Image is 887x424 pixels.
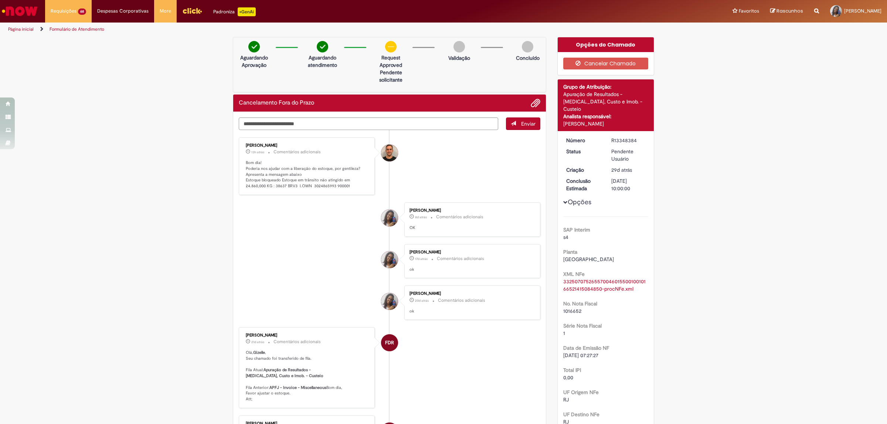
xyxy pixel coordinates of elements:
b: Série Nota Fiscal [563,322,602,329]
small: Comentários adicionais [273,339,321,345]
b: Gizelle [253,350,265,355]
b: Apuração de Resultados - [MEDICAL_DATA], Custo e Imob. - Custeio [246,367,323,379]
div: [PERSON_NAME] [246,333,369,338]
p: request approved [373,54,409,69]
span: 29d atrás [611,167,632,173]
div: Padroniza [213,7,256,16]
span: 8d atrás [415,215,427,219]
span: [GEOGRAPHIC_DATA] [563,256,614,263]
div: Analista responsável: [563,113,649,120]
img: img-circle-grey.png [522,41,533,52]
b: No. Nota Fiscal [563,300,597,307]
ul: Trilhas de página [6,23,586,36]
b: Planta [563,249,577,255]
span: 21d atrás [251,340,264,344]
div: [DATE] 10:00:00 [611,177,646,192]
p: Pendente solicitante [373,69,409,83]
a: Download de 33250707526557004601550010010166521415084850-procNFe.xml [563,278,646,292]
span: [DATE] 07:27:27 [563,352,598,359]
img: check-circle-green.png [248,41,260,52]
div: Lucas Moreira Sisti [381,144,398,161]
p: Validação [448,54,470,62]
div: Grupo de Atribuição: [563,83,649,90]
div: Apuração de Resultados - [MEDICAL_DATA], Custo e Imob. - Custeio [563,90,649,113]
span: 1016652 [563,308,581,314]
span: Requisições [51,7,77,15]
span: FDR [385,334,394,352]
span: [PERSON_NAME] [844,8,881,14]
small: Comentários adicionais [436,214,483,220]
span: RJ [563,396,569,403]
b: SAP Interim [563,226,590,233]
time: 24/08/2025 01:54:55 [415,215,427,219]
dt: Criação [561,166,606,174]
img: ServiceNow [1,4,39,18]
small: Comentários adicionais [437,256,484,262]
b: UF Origem NFe [563,389,599,396]
span: Rascunhos [776,7,803,14]
div: R13348384 [611,137,646,144]
img: click_logo_yellow_360x200.png [182,5,202,16]
div: [PERSON_NAME] [409,250,533,254]
span: Enviar [521,120,536,127]
p: ok [409,308,533,314]
span: Despesas Corporativas [97,7,149,15]
div: Pendente Usuário [611,148,646,163]
textarea: Digite sua mensagem aqui... [239,117,498,130]
div: 03/08/2025 01:15:24 [611,166,646,174]
span: 20d atrás [415,298,429,303]
div: Gizelle Severiano Da Silva [381,293,398,310]
p: OK [409,225,533,231]
div: Gizelle Severiano Da Silva [381,251,398,268]
img: check-circle-green.png [317,41,328,52]
button: Enviar [506,117,540,130]
button: Adicionar anexos [531,98,540,108]
dt: Número [561,137,606,144]
a: Rascunhos [770,8,803,15]
div: [PERSON_NAME] [246,143,369,148]
b: APFJ - Invoice - Miscellaneous [269,385,326,390]
dt: Conclusão Estimada [561,177,606,192]
img: img-circle-grey.png [453,41,465,52]
b: XML NFe [563,271,585,277]
p: Bom dia! Poderia nos ajudar com a liberação do estoque, por gentileza? Apresenta a mensagem abaix... [246,160,369,189]
div: [PERSON_NAME] [409,291,533,296]
small: Comentários adicionais [273,149,321,155]
time: 12/08/2025 00:35:26 [415,298,429,303]
div: [PERSON_NAME] [409,208,533,213]
a: Formulário de Atendimento [50,26,104,32]
span: 0,00 [563,374,573,381]
span: Favoritos [739,7,759,15]
p: Aguardando Aprovação [236,54,272,69]
button: Cancelar Chamado [563,58,649,69]
span: 68 [78,8,86,15]
div: Opções do Chamado [558,37,654,52]
time: 03/08/2025 01:15:24 [611,167,632,173]
div: [PERSON_NAME] [563,120,649,127]
time: 31/08/2025 11:08:22 [251,150,264,154]
span: 1 [563,330,565,336]
p: Olá, , Seu chamado foi transferido de fila. Fila Atual: Fila Anterior: Bom dia, Favor ajustar o e... [246,350,369,402]
p: Concluído [516,54,540,62]
b: Total IPI [563,367,581,373]
span: 17d atrás [415,257,428,261]
dt: Status [561,148,606,155]
span: 13h atrás [251,150,264,154]
div: Fernando Da Rosa Moreira [381,334,398,351]
p: +GenAi [238,7,256,16]
h2: Cancelamento Fora do Prazo Histórico de tíquete [239,100,314,106]
img: circle-minus.png [385,41,397,52]
time: 11/08/2025 08:38:16 [251,340,264,344]
p: Aguardando atendimento [305,54,340,69]
span: s4 [563,234,568,240]
div: Gizelle Severiano Da Silva [381,209,398,226]
b: UF Destino NFe [563,411,599,418]
p: ok [409,267,533,273]
small: Comentários adicionais [438,297,485,304]
a: Página inicial [8,26,34,32]
b: Data de Emissão NF [563,345,609,351]
time: 15/08/2025 00:58:05 [415,257,428,261]
span: More [160,7,171,15]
